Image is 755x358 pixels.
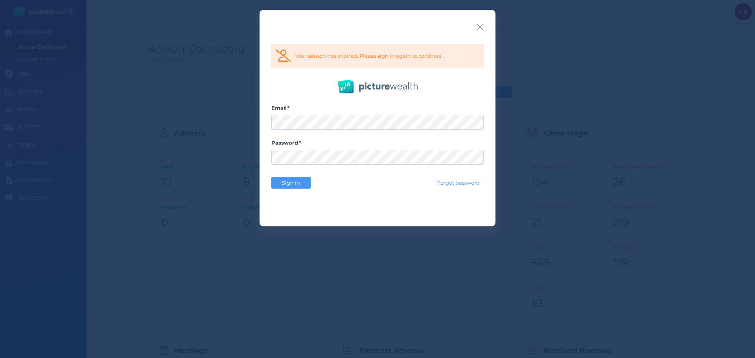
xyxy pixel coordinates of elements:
button: Close [476,22,484,32]
label: Password [271,140,484,150]
span: Your session has expired. Please sign in again to continue. [295,53,443,59]
img: PW [338,79,418,94]
span: Sign in [278,180,303,186]
label: Email [271,105,484,115]
button: Sign in [271,177,311,189]
span: Forgot password [434,180,483,186]
button: Forgot password [434,177,484,189]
